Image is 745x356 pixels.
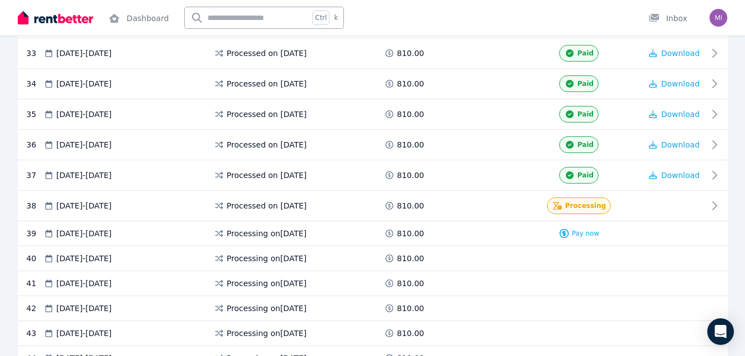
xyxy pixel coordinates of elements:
span: Processed on [DATE] [227,48,307,59]
span: Processed on [DATE] [227,200,307,211]
button: Download [649,170,700,181]
span: Download [661,171,700,180]
span: Paid [577,110,594,119]
span: [DATE] - [DATE] [57,170,112,181]
span: Processed on [DATE] [227,78,307,89]
span: 810.00 [397,200,424,211]
span: 810.00 [397,170,424,181]
span: Processed on [DATE] [227,139,307,150]
span: Processing on [DATE] [227,328,307,339]
span: Processing on [DATE] [227,303,307,314]
span: Processing on [DATE] [227,253,307,264]
div: 40 [27,253,43,264]
span: Processed on [DATE] [227,170,307,181]
span: Download [661,110,700,119]
span: [DATE] - [DATE] [57,328,112,339]
span: Pay now [572,229,600,238]
span: Paid [577,140,594,149]
span: Ctrl [312,11,330,25]
button: Download [649,48,700,59]
span: Processing on [DATE] [227,278,307,289]
span: Download [661,140,700,149]
span: Paid [577,171,594,180]
div: 33 [27,45,43,62]
span: Processing on [DATE] [227,228,307,239]
div: 35 [27,106,43,123]
span: [DATE] - [DATE] [57,48,112,59]
span: Download [661,79,700,88]
span: 810.00 [397,48,424,59]
span: [DATE] - [DATE] [57,253,112,264]
span: Paid [577,79,594,88]
span: 810.00 [397,328,424,339]
span: Paid [577,49,594,58]
div: 38 [27,197,43,214]
div: 43 [27,328,43,339]
div: Open Intercom Messenger [707,318,734,345]
span: 810.00 [397,139,424,150]
span: Processing [565,201,606,210]
button: Download [649,109,700,120]
div: 36 [27,136,43,153]
span: 810.00 [397,278,424,289]
span: [DATE] - [DATE] [57,78,112,89]
span: [DATE] - [DATE] [57,200,112,211]
span: 810.00 [397,253,424,264]
div: Inbox [648,13,687,24]
div: 37 [27,167,43,184]
span: [DATE] - [DATE] [57,139,112,150]
button: Download [649,139,700,150]
span: [DATE] - [DATE] [57,228,112,239]
div: 39 [27,228,43,239]
span: Processed on [DATE] [227,109,307,120]
button: Download [649,78,700,89]
span: 810.00 [397,109,424,120]
div: 42 [27,303,43,314]
div: 34 [27,75,43,92]
img: Michelle Walker [709,9,727,27]
span: Download [661,49,700,58]
span: 810.00 [397,78,424,89]
span: [DATE] - [DATE] [57,303,112,314]
span: 810.00 [397,228,424,239]
div: 41 [27,278,43,289]
span: [DATE] - [DATE] [57,278,112,289]
span: [DATE] - [DATE] [57,109,112,120]
span: k [334,13,338,22]
span: 810.00 [397,303,424,314]
img: RentBetter [18,9,93,26]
